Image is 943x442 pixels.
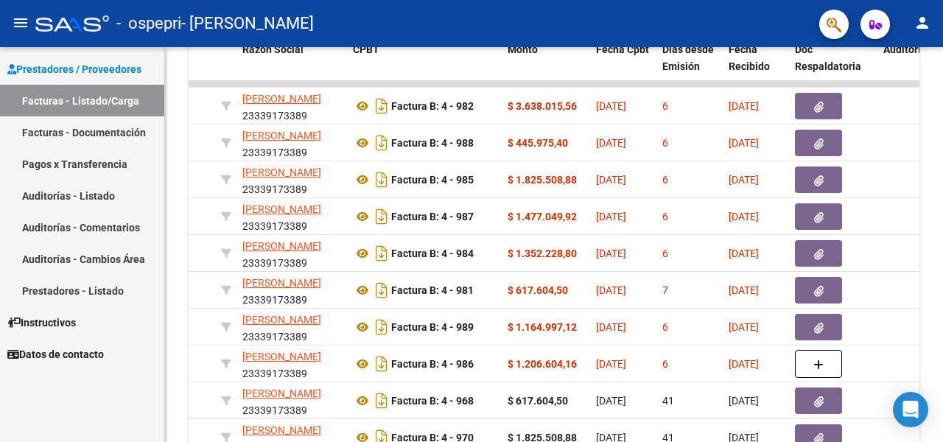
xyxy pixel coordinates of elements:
strong: Factura B: 4 - 984 [391,248,474,259]
span: [DATE] [729,395,759,407]
strong: Factura B: 4 - 968 [391,395,474,407]
div: 23339173389 [242,348,341,379]
span: 6 [662,100,668,112]
datatable-header-cell: Monto [502,34,590,99]
span: 6 [662,358,668,370]
strong: $ 1.352.228,80 [508,248,577,259]
i: Descargar documento [372,205,391,228]
span: Fecha Recibido [729,43,770,72]
datatable-header-cell: Doc Respaldatoria [789,34,877,99]
span: Instructivos [7,315,76,331]
span: [PERSON_NAME] [242,166,321,178]
span: [DATE] [729,284,759,296]
span: 6 [662,248,668,259]
span: 6 [662,137,668,149]
span: Días desde Emisión [662,43,714,72]
strong: Factura B: 4 - 989 [391,321,474,333]
span: [PERSON_NAME] [242,277,321,289]
div: Open Intercom Messenger [893,392,928,427]
strong: $ 3.638.015,56 [508,100,577,112]
strong: $ 1.164.997,12 [508,321,577,333]
span: Prestadores / Proveedores [7,61,141,77]
i: Descargar documento [372,242,391,265]
i: Descargar documento [372,389,391,413]
span: [DATE] [729,211,759,222]
span: [DATE] [729,137,759,149]
span: [DATE] [729,321,759,333]
i: Descargar documento [372,315,391,339]
span: - ospepri [116,7,181,40]
span: [DATE] [729,174,759,186]
span: [PERSON_NAME] [242,424,321,436]
span: [DATE] [729,100,759,112]
span: [PERSON_NAME] [242,93,321,105]
i: Descargar documento [372,94,391,118]
span: [PERSON_NAME] [242,351,321,362]
span: 6 [662,211,668,222]
span: [PERSON_NAME] [242,240,321,252]
span: Auditoria [883,43,927,55]
span: [DATE] [596,248,626,259]
datatable-header-cell: Días desde Emisión [656,34,723,99]
div: 23339173389 [242,238,341,269]
strong: $ 617.604,50 [508,395,568,407]
span: [DATE] [596,137,626,149]
strong: $ 617.604,50 [508,284,568,296]
span: [PERSON_NAME] [242,387,321,399]
span: [DATE] [596,395,626,407]
span: Monto [508,43,538,55]
strong: $ 1.206.604,16 [508,358,577,370]
span: [DATE] [729,358,759,370]
i: Descargar documento [372,352,391,376]
span: CPBT [353,43,379,55]
div: 23339173389 [242,91,341,122]
span: Fecha Cpbt [596,43,649,55]
strong: Factura B: 4 - 987 [391,211,474,222]
strong: $ 1.825.508,88 [508,174,577,186]
span: 7 [662,284,668,296]
div: 23339173389 [242,275,341,306]
span: [DATE] [596,174,626,186]
span: Doc Respaldatoria [795,43,861,72]
strong: Factura B: 4 - 986 [391,358,474,370]
datatable-header-cell: Razón Social [236,34,347,99]
span: [DATE] [729,248,759,259]
span: [DATE] [596,100,626,112]
strong: $ 445.975,40 [508,137,568,149]
span: [DATE] [596,284,626,296]
span: [DATE] [596,321,626,333]
div: 23339173389 [242,312,341,343]
i: Descargar documento [372,168,391,192]
span: [PERSON_NAME] [242,314,321,326]
div: 23339173389 [242,385,341,416]
span: 41 [662,395,674,407]
span: Razón Social [242,43,304,55]
strong: $ 1.477.049,92 [508,211,577,222]
div: 23339173389 [242,127,341,158]
datatable-header-cell: Fecha Cpbt [590,34,656,99]
strong: Factura B: 4 - 985 [391,174,474,186]
span: 6 [662,174,668,186]
span: [PERSON_NAME] [242,203,321,215]
strong: Factura B: 4 - 981 [391,284,474,296]
strong: Factura B: 4 - 982 [391,100,474,112]
i: Descargar documento [372,131,391,155]
span: [PERSON_NAME] [242,130,321,141]
div: 23339173389 [242,164,341,195]
mat-icon: person [914,14,931,32]
span: [DATE] [596,211,626,222]
datatable-header-cell: CPBT [347,34,502,99]
span: 6 [662,321,668,333]
span: Datos de contacto [7,346,104,362]
div: 23339173389 [242,201,341,232]
strong: Factura B: 4 - 988 [391,137,474,149]
i: Descargar documento [372,278,391,302]
span: [DATE] [596,358,626,370]
span: - [PERSON_NAME] [181,7,314,40]
mat-icon: menu [12,14,29,32]
datatable-header-cell: Fecha Recibido [723,34,789,99]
